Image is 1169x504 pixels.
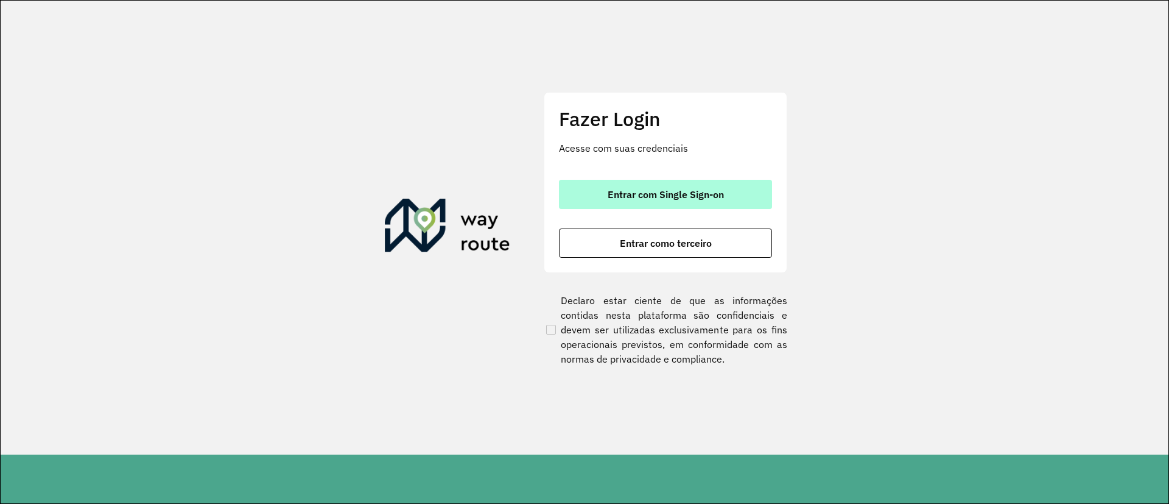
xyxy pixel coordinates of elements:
button: button [559,229,772,258]
span: Entrar como terceiro [620,238,712,248]
span: Entrar com Single Sign-on [608,190,724,199]
img: Roteirizador AmbevTech [385,199,510,257]
button: button [559,180,772,209]
h2: Fazer Login [559,107,772,130]
p: Acesse com suas credenciais [559,141,772,155]
label: Declaro estar ciente de que as informações contidas nesta plataforma são confidenciais e devem se... [544,293,787,366]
